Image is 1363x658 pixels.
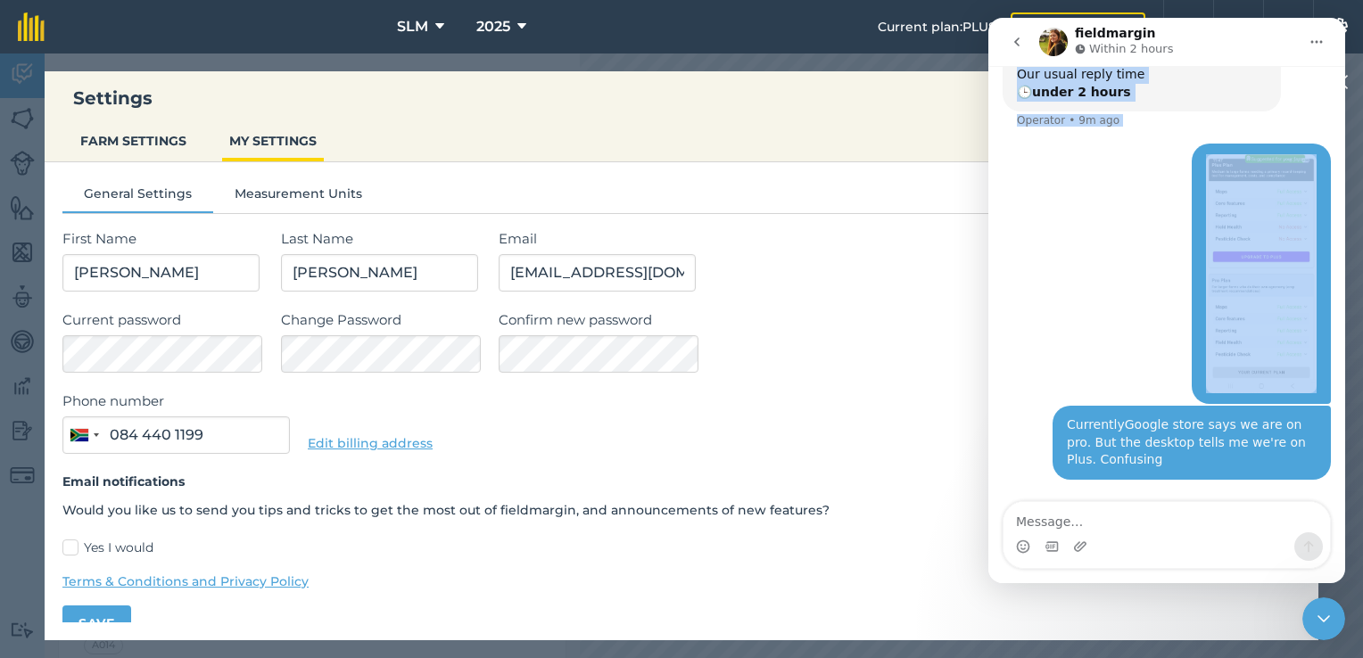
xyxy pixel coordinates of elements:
p: Would you like us to send you tips and tricks to get the most out of fieldmargin, and announcemen... [62,500,1301,520]
span: SLM [397,16,428,37]
img: svg+xml;base64,PHN2ZyB4bWxucz0iaHR0cDovL3d3dy53My5vcmcvMjAwMC9zdmciIHdpZHRoPSIxNyIgaGVpZ2h0PSIxNy... [1280,16,1298,37]
label: Email [499,228,1301,250]
a: Edit billing address [308,435,433,451]
button: FARM SETTINGS [73,124,194,158]
label: Phone number [62,391,290,412]
span: 2025 [476,16,510,37]
h3: Settings [45,86,1318,111]
label: First Name [62,228,263,250]
button: General Settings [62,184,213,210]
input: 071 123 4567 [62,416,290,454]
button: MY SETTINGS [222,124,324,158]
img: fieldmargin Logo [18,12,45,41]
label: Last Name [281,228,482,250]
h4: Email notifications [62,472,1301,491]
a: Terms & Conditions and Privacy Policy [62,572,1301,591]
button: Save [62,605,131,641]
button: Selected country [63,417,104,453]
label: Confirm new password [499,309,1301,331]
button: Measurement Units [213,184,384,210]
iframe: Intercom live chat [988,18,1345,583]
iframe: Intercom live chat [1302,597,1345,640]
label: Change Password [281,309,482,331]
label: Yes I would [62,539,1301,557]
label: Current password [62,309,263,331]
span: Current plan : PLUS [878,17,996,37]
a: Change plan [1011,12,1145,41]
